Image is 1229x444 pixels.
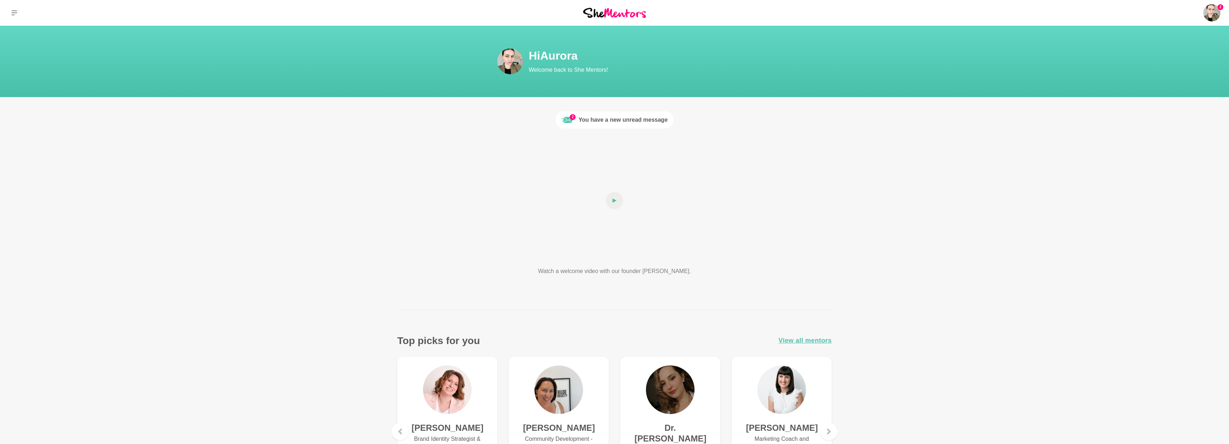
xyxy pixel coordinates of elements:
[561,114,573,126] img: Unread message
[778,335,832,346] a: View all mentors
[1203,4,1220,21] img: Aurora Francois
[1218,4,1223,10] span: 2
[1203,4,1220,21] a: Aurora Francois2
[583,8,646,17] img: She Mentors Logo
[397,334,480,347] h3: Top picks for you
[757,365,806,414] img: Hayley Robertson
[578,116,668,124] div: You have a new unread message
[746,423,817,433] h4: [PERSON_NAME]
[570,114,576,120] span: 2
[497,49,523,74] img: Aurora Francois
[529,66,786,74] p: Welcome back to She Mentors!
[412,423,483,433] h4: [PERSON_NAME]
[556,111,673,128] a: 2Unread messageYou have a new unread message
[646,365,695,414] img: Dr. Anastasiya Ovechkin (Osteo)
[529,49,786,63] h1: Hi Aurora
[523,423,594,433] h4: [PERSON_NAME]
[512,267,717,276] p: Watch a welcome video with our founder [PERSON_NAME].
[534,365,583,414] img: Amber Cassidy
[423,365,472,414] img: Amanda Greenman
